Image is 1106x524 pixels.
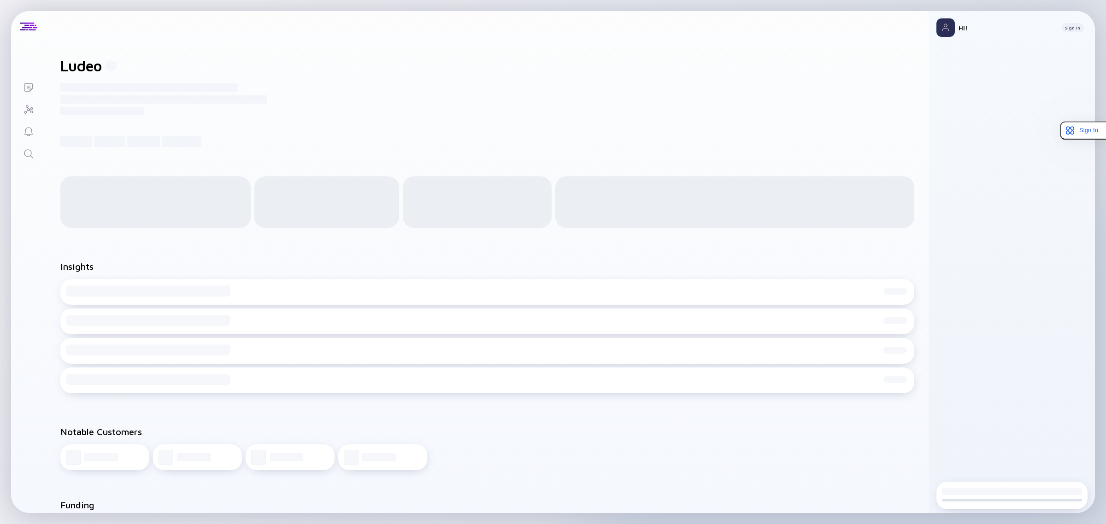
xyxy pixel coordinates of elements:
a: Search [11,142,46,164]
img: Profile Picture [936,18,955,37]
h2: Notable Customers [60,426,914,437]
a: Reminders [11,120,46,142]
a: Lists [11,76,46,98]
a: Investor Map [11,98,46,120]
h2: Funding [60,500,94,510]
h1: Ludeo [60,57,102,75]
h2: Insights [60,261,94,272]
button: Sign In [1061,23,1084,32]
div: Hi! [959,24,1054,32]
